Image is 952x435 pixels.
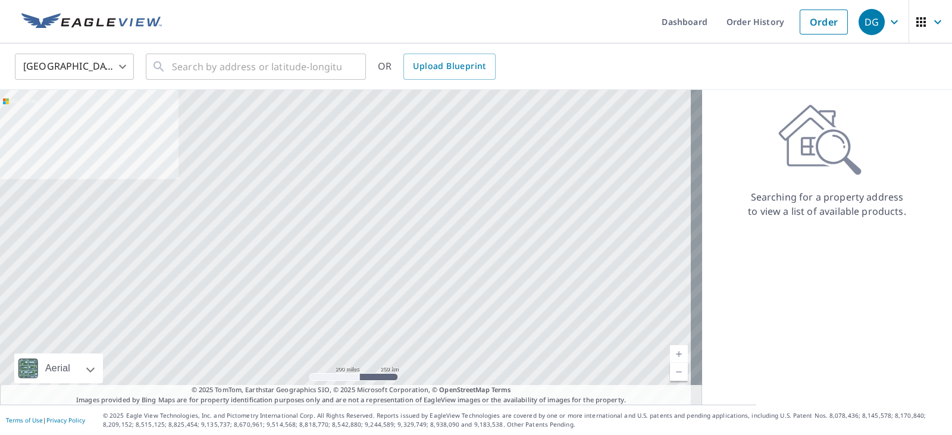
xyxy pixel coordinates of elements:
span: © 2025 TomTom, Earthstar Geographics SIO, © 2025 Microsoft Corporation, © [192,385,511,395]
p: | [6,417,85,424]
a: Upload Blueprint [403,54,495,80]
a: OpenStreetMap [439,385,489,394]
img: EV Logo [21,13,162,31]
input: Search by address or latitude-longitude [172,50,342,83]
p: © 2025 Eagle View Technologies, Inc. and Pictometry International Corp. All Rights Reserved. Repo... [103,411,946,429]
a: Current Level 5, Zoom Out [670,363,688,381]
div: [GEOGRAPHIC_DATA] [15,50,134,83]
a: Terms [491,385,511,394]
div: DG [859,9,885,35]
a: Order [800,10,848,35]
a: Terms of Use [6,416,43,424]
span: Upload Blueprint [413,59,486,74]
div: Aerial [42,353,74,383]
a: Current Level 5, Zoom In [670,345,688,363]
div: OR [378,54,496,80]
p: Searching for a property address to view a list of available products. [747,190,907,218]
a: Privacy Policy [46,416,85,424]
div: Aerial [14,353,103,383]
